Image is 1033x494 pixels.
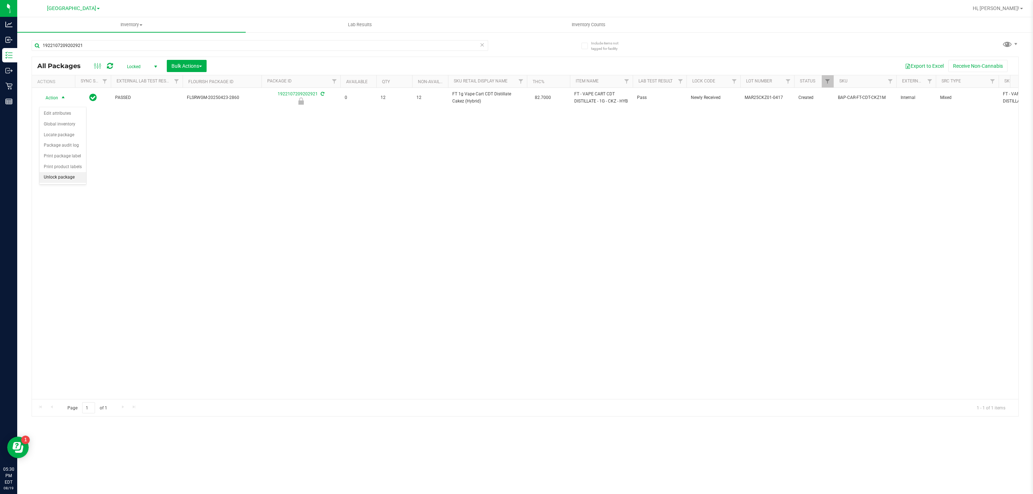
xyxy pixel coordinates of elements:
div: Newly Received [260,98,341,105]
span: All Packages [37,62,88,70]
span: FT 1g Vape Cart CDT Distillate Cakez (Hybrid) [452,91,523,104]
button: Bulk Actions [167,60,207,72]
span: 0 [345,94,372,101]
a: Item Name [576,79,599,84]
li: Print product labels [39,162,86,172]
a: Inventory Counts [474,17,703,32]
span: [GEOGRAPHIC_DATA] [47,5,96,11]
span: Mixed [940,94,994,101]
a: External Lab Test Result [117,79,173,84]
li: Global inventory [39,119,86,130]
li: Locate package [39,130,86,141]
a: Inventory [17,17,246,32]
span: Bulk Actions [171,63,202,69]
div: Actions [37,79,72,84]
iframe: Resource center unread badge [21,436,30,444]
span: Lab Results [338,22,382,28]
button: Receive Non-Cannabis [948,60,1008,72]
li: Package audit log [39,140,86,151]
span: Inventory Counts [562,22,615,28]
a: Available [346,79,368,84]
inline-svg: Reports [5,98,13,105]
inline-svg: Inventory [5,52,13,59]
a: Filter [987,75,999,87]
a: Filter [171,75,183,87]
a: SKU Name [1004,79,1026,84]
a: Filter [924,75,936,87]
span: FT - VAPE CART CDT DISTILLATE - 1G - CKZ - HYB [574,91,628,104]
a: External/Internal [902,79,945,84]
a: Lock Code [692,79,715,84]
span: Clear [480,40,485,49]
a: SKU [839,79,848,84]
a: Filter [728,75,740,87]
span: select [59,93,68,103]
a: Sku Retail Display Name [454,79,508,84]
a: Lot Number [746,79,772,84]
a: Src Type [942,79,961,84]
iframe: Resource center [7,437,29,458]
span: Internal [901,94,931,101]
a: Flourish Package ID [188,79,234,84]
span: Created [798,94,829,101]
a: 1922107209202921 [278,91,318,96]
span: Action [39,93,58,103]
span: PASSED [115,94,178,101]
a: Filter [885,75,896,87]
inline-svg: Outbound [5,67,13,74]
a: Sync Status [81,79,108,84]
a: Filter [99,75,111,87]
a: Filter [329,75,340,87]
a: Non-Available [418,79,450,84]
span: 1 - 1 of 1 items [971,402,1011,413]
a: Filter [621,75,633,87]
a: Filter [675,75,687,87]
a: Filter [782,75,794,87]
span: In Sync [89,92,97,103]
span: Page of 1 [61,402,113,413]
a: THC% [533,79,544,84]
a: Package ID [267,79,292,84]
span: 82.7000 [531,92,555,103]
span: 12 [416,94,444,101]
span: Newly Received [691,94,736,101]
inline-svg: Inbound [5,36,13,43]
a: Lab Results [246,17,474,32]
span: 12 [381,94,408,101]
a: Lab Test Result [638,79,673,84]
a: Filter [515,75,527,87]
input: 1 [82,402,95,413]
a: Qty [382,79,390,84]
p: 08/19 [3,485,14,491]
span: Pass [637,94,682,101]
span: MAR25CKZ01-0417 [745,94,790,101]
span: BAP-CAR-FT-CDT-CKZ1M [838,94,892,101]
li: Unlock package [39,172,86,183]
a: Status [800,79,815,84]
span: Inventory [17,22,246,28]
span: Hi, [PERSON_NAME]! [973,5,1019,11]
a: Filter [822,75,834,87]
inline-svg: Analytics [5,21,13,28]
li: Edit attributes [39,108,86,119]
li: Print package label [39,151,86,162]
span: Include items not tagged for facility [591,41,627,51]
inline-svg: Retail [5,82,13,90]
span: Sync from Compliance System [320,91,324,96]
span: FLSRWGM-20250423-2860 [187,94,257,101]
input: Search Package ID, Item Name, SKU, Lot or Part Number... [32,40,488,51]
button: Export to Excel [900,60,948,72]
p: 05:30 PM EDT [3,466,14,485]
